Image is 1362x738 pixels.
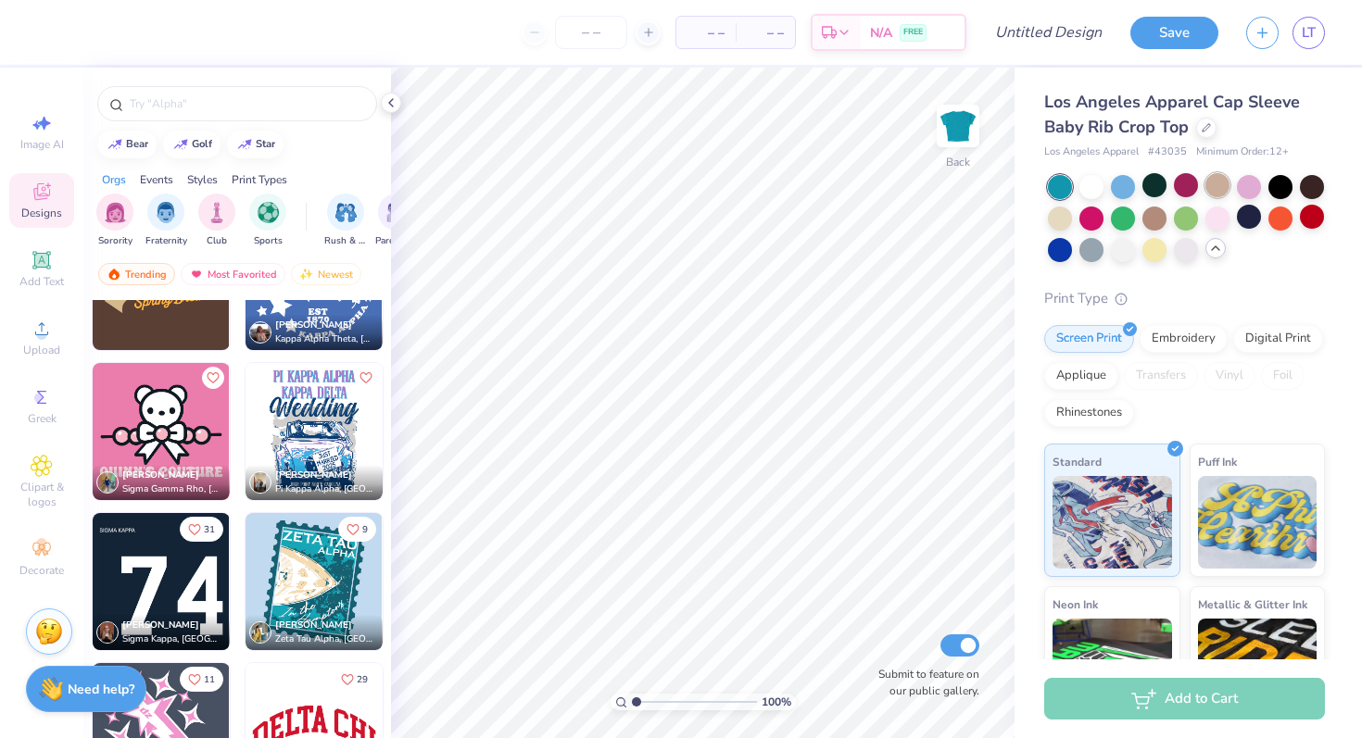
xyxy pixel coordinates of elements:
[1204,362,1255,390] div: Vinyl
[96,471,119,494] img: Avatar
[207,202,227,223] img: Club Image
[1198,452,1237,471] span: Puff Ink
[122,469,199,482] span: [PERSON_NAME]
[333,667,376,692] button: Like
[102,171,126,188] div: Orgs
[237,139,252,150] img: trend_line.gif
[1044,399,1134,427] div: Rhinestones
[156,202,176,223] img: Fraternity Image
[1044,325,1134,353] div: Screen Print
[187,171,218,188] div: Styles
[1293,17,1325,49] a: LT
[96,194,133,248] div: filter for Sorority
[555,16,627,49] input: – –
[1053,594,1098,614] span: Neon Ink
[232,171,287,188] div: Print Types
[275,319,352,331] span: [PERSON_NAME]
[28,411,57,426] span: Greek
[198,194,235,248] div: filter for Club
[189,268,204,281] img: most_fav.gif
[122,482,222,496] span: Sigma Gamma Rho, [GEOGRAPHIC_DATA]
[163,131,221,158] button: golf
[204,675,215,684] span: 11
[23,343,60,357] span: Upload
[1124,362,1198,390] div: Transfers
[258,202,279,223] img: Sports Image
[1044,362,1118,390] div: Applique
[1140,325,1228,353] div: Embroidery
[324,194,367,248] button: filter button
[256,139,275,149] div: star
[126,139,148,149] div: bear
[145,194,187,248] div: filter for Fraternity
[249,621,271,644] img: Avatar
[202,367,224,389] button: Like
[97,131,157,158] button: bear
[93,513,230,650] img: 507893d5-99ad-420d-807e-1b40e80819c0
[1053,619,1172,711] img: Neon Ink
[128,94,365,113] input: Try "Alpha"
[107,268,121,281] img: trending.gif
[375,234,418,248] span: Parent's Weekend
[9,480,74,509] span: Clipart & logos
[362,525,368,534] span: 9
[1044,288,1325,309] div: Print Type
[145,194,187,248] button: filter button
[275,469,352,482] span: [PERSON_NAME]
[198,194,235,248] button: filter button
[145,234,187,248] span: Fraternity
[105,202,126,223] img: Sorority Image
[93,363,230,500] img: 301049bc-e4ec-4695-98b0-a226505bf132
[98,234,132,248] span: Sorority
[868,666,979,699] label: Submit to feature on our public gallery.
[747,23,784,43] span: – –
[181,263,285,285] div: Most Favorited
[19,274,64,289] span: Add Text
[96,621,119,644] img: Avatar
[254,234,283,248] span: Sports
[227,131,284,158] button: star
[180,667,223,692] button: Like
[192,139,212,149] div: golf
[246,363,383,500] img: 62786739-e764-4780-8106-1018ba2a7c93
[1198,619,1318,711] img: Metallic & Glitter Ink
[275,632,375,646] span: Zeta Tau Alpha, [GEOGRAPHIC_DATA][US_STATE]
[946,154,970,170] div: Back
[382,513,519,650] img: 653fab86-2c41-44c7-9c90-28a5d77ca281
[20,137,64,152] span: Image AI
[1196,144,1289,160] span: Minimum Order: 12 +
[1044,91,1300,138] span: Los Angeles Apparel Cap Sleeve Baby Rib Crop Top
[68,681,134,698] strong: Need help?
[1198,476,1318,569] img: Puff Ink
[98,263,175,285] div: Trending
[1148,144,1187,160] span: # 43035
[1198,594,1307,614] span: Metallic & Glitter Ink
[870,23,892,43] span: N/A
[355,367,377,389] button: Like
[1302,22,1316,44] span: LT
[140,171,173,188] div: Events
[291,263,361,285] div: Newest
[762,694,791,710] span: 100 %
[375,194,418,248] div: filter for Parent's Weekend
[1053,476,1172,569] img: Standard
[229,513,366,650] img: dbbd7cdc-cc8b-48bc-b569-80d12e5cb167
[335,202,357,223] img: Rush & Bid Image
[249,321,271,344] img: Avatar
[21,206,62,220] span: Designs
[207,234,227,248] span: Club
[19,563,64,578] span: Decorate
[324,234,367,248] span: Rush & Bid
[246,513,383,650] img: be561a90-2056-4fe2-8d4b-4a0cb60e9b0f
[107,139,122,150] img: trend_line.gif
[122,632,222,646] span: Sigma Kappa, [GEOGRAPHIC_DATA][US_STATE]
[903,26,923,39] span: FREE
[687,23,725,43] span: – –
[386,202,408,223] img: Parent's Weekend Image
[357,675,368,684] span: 29
[275,332,375,346] span: Kappa Alpha Theta, [US_STATE][GEOGRAPHIC_DATA]
[1233,325,1323,353] div: Digital Print
[1044,144,1139,160] span: Los Angeles Apparel
[229,363,366,500] img: fd4650a5-6271-4fd1-a2f3-1feaac0049f6
[249,471,271,494] img: Avatar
